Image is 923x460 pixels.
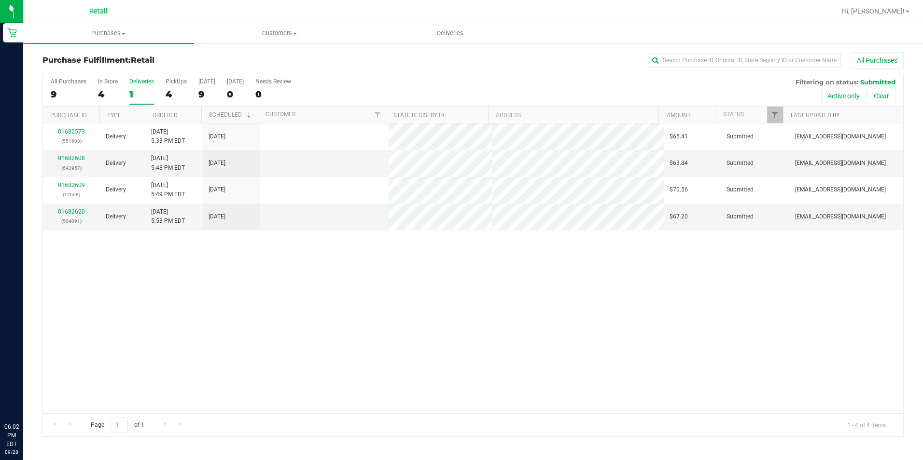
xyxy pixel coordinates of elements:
[107,112,121,119] a: Type
[795,159,886,168] span: [EMAIL_ADDRESS][DOMAIN_NAME]
[795,212,886,221] span: [EMAIL_ADDRESS][DOMAIN_NAME]
[4,448,19,456] p: 09/28
[727,132,754,141] span: Submitted
[209,212,225,221] span: [DATE]
[424,29,476,38] span: Deliveries
[151,181,185,199] span: [DATE] 5:49 PM EDT
[648,53,841,68] input: Search Purchase ID, Original ID, State Registry ID or Customer Name...
[842,7,905,15] span: Hi, [PERSON_NAME]!
[670,159,688,168] span: $63.84
[727,212,754,221] span: Submitted
[488,107,658,123] th: Address
[670,185,688,194] span: $70.56
[7,28,17,38] inline-svg: Retail
[667,112,691,119] a: Amount
[151,207,185,226] span: [DATE] 5:53 PM EDT
[867,88,895,104] button: Clear
[98,89,118,100] div: 4
[227,89,244,100] div: 0
[111,418,128,433] input: 1
[670,212,688,221] span: $67.20
[153,112,178,119] a: Ordered
[209,185,225,194] span: [DATE]
[791,112,839,119] a: Last Updated By
[106,132,126,141] span: Delivery
[51,78,86,85] div: All Purchases
[106,212,126,221] span: Delivery
[151,127,185,146] span: [DATE] 5:33 PM EDT
[98,78,118,85] div: In Store
[131,55,154,65] span: Retail
[166,89,187,100] div: 4
[851,52,904,68] button: All Purchases
[58,182,85,189] a: 01682609
[198,89,215,100] div: 9
[370,107,386,123] a: Filter
[42,56,330,65] h3: Purchase Fulfillment:
[795,185,886,194] span: [EMAIL_ADDRESS][DOMAIN_NAME]
[727,185,754,194] span: Submitted
[58,208,85,215] a: 01682620
[4,422,19,448] p: 06:02 PM EDT
[727,159,754,168] span: Submitted
[670,132,688,141] span: $65.41
[129,78,154,85] div: Deliveries
[393,112,444,119] a: State Registry ID
[209,111,253,118] a: Scheduled
[83,418,152,433] span: Page of 1
[49,163,94,173] p: (643957)
[255,89,291,100] div: 0
[89,7,108,15] span: Retail
[49,190,94,199] p: (12668)
[198,78,215,85] div: [DATE]
[821,88,866,104] button: Active only
[50,112,87,119] a: Purchase ID
[723,111,744,118] a: Status
[255,78,291,85] div: Needs Review
[767,107,783,123] a: Filter
[266,111,295,118] a: Customer
[195,29,364,38] span: Customers
[10,383,39,412] iframe: Resource center
[106,185,126,194] span: Delivery
[49,216,94,226] p: (504091)
[209,159,225,168] span: [DATE]
[58,128,85,135] a: 01682573
[796,78,858,86] span: Filtering on status:
[166,78,187,85] div: PickUps
[151,154,185,172] span: [DATE] 5:48 PM EDT
[58,155,85,162] a: 01682608
[51,89,86,100] div: 9
[227,78,244,85] div: [DATE]
[839,418,894,432] span: 1 - 4 of 4 items
[106,159,126,168] span: Delivery
[209,132,225,141] span: [DATE]
[129,89,154,100] div: 1
[23,23,194,43] a: Purchases
[23,29,194,38] span: Purchases
[795,132,886,141] span: [EMAIL_ADDRESS][DOMAIN_NAME]
[194,23,365,43] a: Customers
[364,23,535,43] a: Deliveries
[860,78,895,86] span: Submitted
[49,136,94,146] p: (551608)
